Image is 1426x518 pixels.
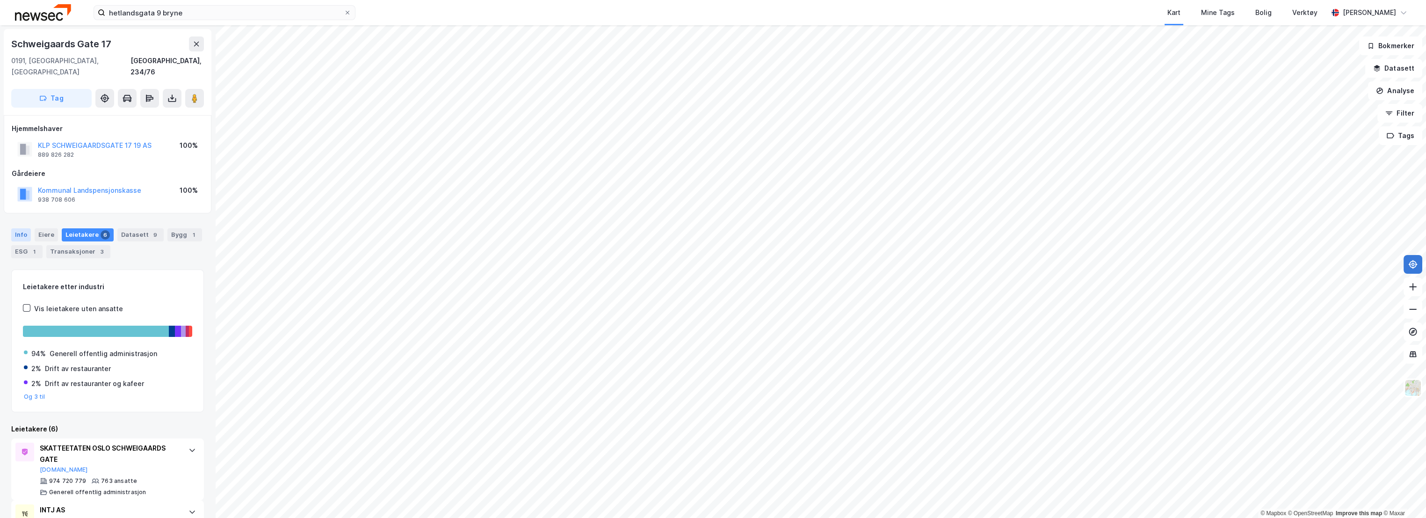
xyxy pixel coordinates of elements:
[1365,59,1422,78] button: Datasett
[40,504,179,516] div: INTJ AS
[1379,126,1422,145] button: Tags
[49,477,86,485] div: 974 720 779
[1288,510,1333,517] a: OpenStreetMap
[1404,379,1422,397] img: Z
[130,55,204,78] div: [GEOGRAPHIC_DATA], 234/76
[11,245,43,258] div: ESG
[29,247,39,256] div: 1
[189,230,198,240] div: 1
[11,228,31,241] div: Info
[167,228,202,241] div: Bygg
[11,423,204,435] div: Leietakere (6)
[62,228,114,241] div: Leietakere
[97,247,107,256] div: 3
[38,196,75,204] div: 938 708 606
[46,245,110,258] div: Transaksjoner
[45,363,111,374] div: Drift av restauranter
[40,443,179,465] div: SKATTEETATEN OSLO SCHWEIGAARDS GATE
[1201,7,1235,18] div: Mine Tags
[1377,104,1422,123] button: Filter
[15,4,71,21] img: newsec-logo.f6e21ccffca1b3a03d2d.png
[1379,473,1426,518] div: Kontrollprogram for chat
[1167,7,1180,18] div: Kart
[24,393,45,401] button: Og 3 til
[35,228,58,241] div: Eiere
[31,363,41,374] div: 2%
[1255,7,1272,18] div: Bolig
[34,303,123,314] div: Vis leietakere uten ansatte
[117,228,164,241] div: Datasett
[1260,510,1286,517] a: Mapbox
[11,36,113,51] div: Schweigaards Gate 17
[1379,473,1426,518] iframe: Chat Widget
[23,281,192,292] div: Leietakere etter industri
[50,348,157,359] div: Generell offentlig administrasjon
[105,6,344,20] input: Søk på adresse, matrikkel, gårdeiere, leietakere eller personer
[12,168,203,179] div: Gårdeiere
[101,477,137,485] div: 763 ansatte
[151,230,160,240] div: 9
[180,140,198,151] div: 100%
[1368,81,1422,100] button: Analyse
[101,230,110,240] div: 6
[49,489,146,496] div: Generell offentlig administrasjon
[38,151,74,159] div: 889 826 282
[1343,7,1396,18] div: [PERSON_NAME]
[1336,510,1382,517] a: Improve this map
[180,185,198,196] div: 100%
[11,55,130,78] div: 0191, [GEOGRAPHIC_DATA], [GEOGRAPHIC_DATA]
[40,466,88,474] button: [DOMAIN_NAME]
[12,123,203,134] div: Hjemmelshaver
[45,378,144,389] div: Drift av restauranter og kafeer
[11,89,92,108] button: Tag
[1292,7,1317,18] div: Verktøy
[31,378,41,389] div: 2%
[31,348,46,359] div: 94%
[1359,36,1422,55] button: Bokmerker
